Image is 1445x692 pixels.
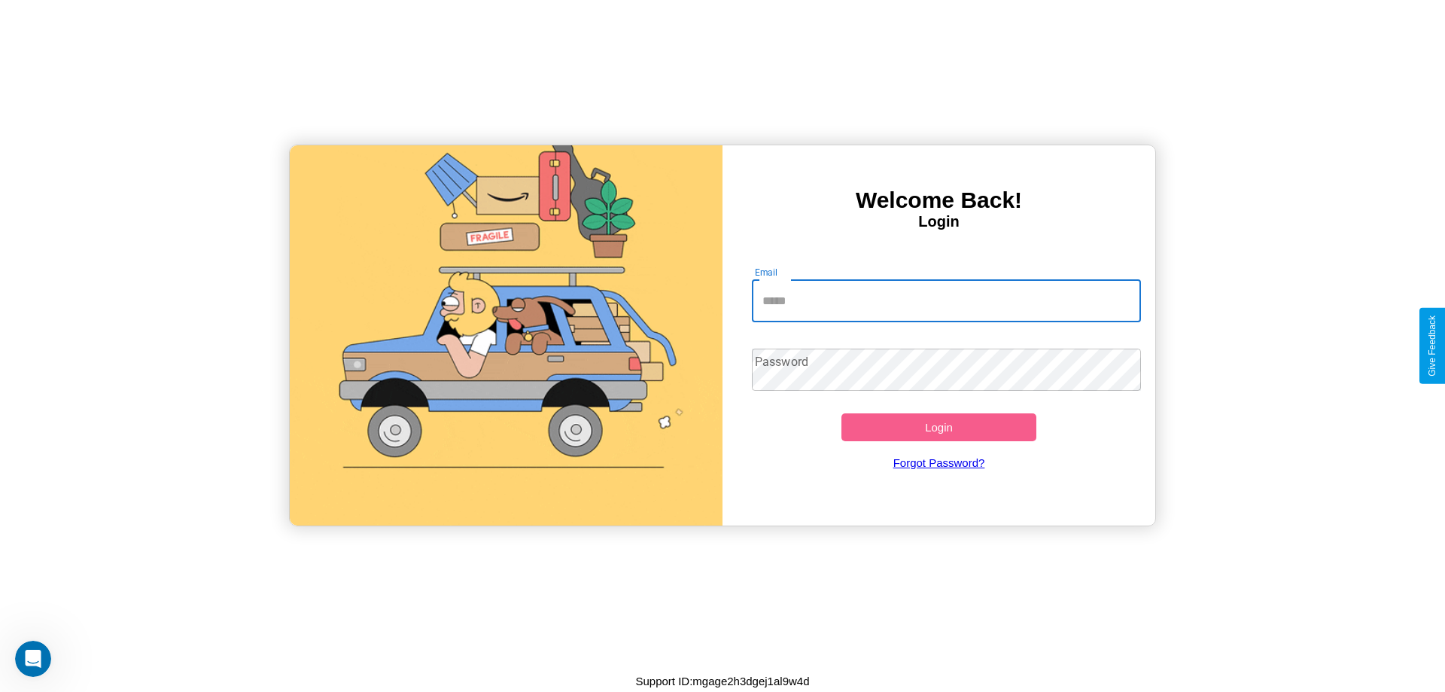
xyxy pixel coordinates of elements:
[755,266,778,279] label: Email
[722,187,1155,213] h3: Welcome Back!
[722,213,1155,230] h4: Login
[290,145,722,526] img: gif
[744,441,1134,484] a: Forgot Password?
[1427,316,1437,376] div: Give Feedback
[635,671,809,691] p: Support ID: mgage2h3dgej1al9w4d
[841,413,1036,441] button: Login
[15,641,51,677] iframe: Intercom live chat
